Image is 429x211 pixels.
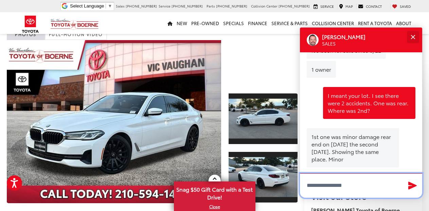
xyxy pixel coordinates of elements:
[366,4,382,9] span: Contact
[322,40,373,47] div: Operator Title
[159,3,171,8] span: Service
[323,87,415,119] div: I meant your lot. I see there were 2 accidents. One was rear. Where was 2nd?
[175,12,189,34] a: New
[345,4,353,9] span: Map
[165,12,175,34] a: Home
[356,12,394,34] a: Rent a Toyota
[216,3,247,8] span: [PHONE_NUMBER]
[356,4,383,9] a: Contact
[310,12,356,34] a: Collision Center
[320,4,334,9] span: Service
[322,33,365,40] p: [PERSON_NAME]
[307,128,399,168] div: 1st one was minor damage rear end on [DATE] the second [DATE]. Showing the same place. Minor
[406,30,420,44] button: Close
[394,12,413,34] a: About
[251,3,278,8] span: Collision Center
[300,173,422,198] textarea: Type your message
[189,12,221,34] a: Pre-Owned
[322,33,373,40] div: Operator Name
[229,93,298,145] a: Expand Photo 1
[337,4,355,9] a: Map
[172,3,203,8] span: [PHONE_NUMBER]
[229,151,298,203] a: Expand Photo 2
[70,3,104,8] span: Select Language
[269,12,310,34] a: Service & Parts: Opens in a new tab
[405,179,420,193] button: Send Message
[400,4,411,9] span: Saved
[322,40,365,47] p: SALES
[116,3,125,8] span: Sales
[7,40,221,203] a: Expand Photo 0
[390,4,413,9] a: My Saved Vehicles
[307,61,336,78] div: 1 owner
[207,3,215,8] span: Parts
[108,3,112,8] span: ▼
[175,182,255,203] span: Snag $50 Gift Card with a Test Drive!
[5,40,223,204] img: 2022 BMW 5 Series 530i
[221,12,246,34] a: Specials
[126,3,157,8] span: [PHONE_NUMBER]
[50,18,99,30] img: Vic Vaughan Toyota of Boerne
[279,3,310,8] span: [PHONE_NUMBER]
[18,13,43,35] img: Toyota
[229,40,298,86] div: View Full-Motion Video
[228,99,299,139] img: 2022 BMW 5 Series 530i
[70,3,112,8] a: Select Language​
[246,12,269,34] a: Finance
[228,157,299,197] img: 2022 BMW 5 Series 530i
[312,4,336,9] a: Service
[311,192,415,200] h2: Visit our Store
[307,34,319,46] div: Operator Image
